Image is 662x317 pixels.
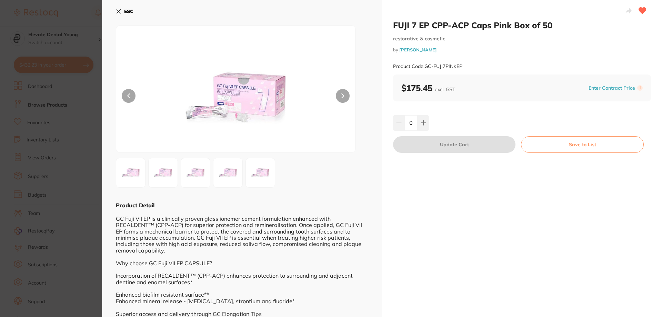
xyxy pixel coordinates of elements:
button: Save to List [521,136,644,153]
small: by [393,47,651,52]
button: ESC [116,6,133,17]
h2: FUJI 7 EP CPP-ACP Caps Pink Box of 50 [393,20,651,30]
button: Update Cart [393,136,515,153]
img: UElOS0VQXzUuanBn [248,160,273,185]
b: $175.45 [401,83,455,93]
button: Enter Contract Price [586,85,637,91]
img: UElOS0VQLmpwZw [118,160,143,185]
img: UElOS0VQLmpwZw [164,43,308,152]
label: i [637,85,643,91]
img: UElOS0VQXzIuanBn [151,160,175,185]
img: UElOS0VQXzMuanBn [183,160,208,185]
img: UElOS0VQXzQuanBn [215,160,240,185]
small: restorative & cosmetic [393,36,651,42]
span: excl. GST [435,86,455,92]
b: ESC [124,8,133,14]
a: [PERSON_NAME] [399,47,437,52]
small: Product Code: GC-FUJI7PINKEP [393,63,462,69]
b: Product Detail [116,202,154,209]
